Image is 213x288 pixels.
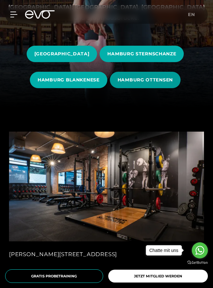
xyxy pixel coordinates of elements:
[11,274,97,279] span: Gratis Probetraining
[192,242,208,258] a: Go to whatsapp
[146,245,182,255] a: Chatte mit uns
[100,41,186,67] a: HAMBURG STERNSCHANZE
[146,246,182,255] div: Chatte mit uns
[5,269,103,283] a: Gratis Probetraining
[9,249,204,259] div: [PERSON_NAME][STREET_ADDRESS]
[38,77,100,83] span: HAMBURG BLANKENESE
[188,11,199,18] a: en
[118,77,173,83] span: HAMBURG OTTENSEN
[30,67,110,93] a: HAMBURG BLANKENESE
[9,132,204,241] img: Hamburg, Stadthausbrücke
[108,270,208,283] a: Jetzt Mitglied werden
[107,51,176,57] span: HAMBURG STERNSCHANZE
[114,274,202,279] span: Jetzt Mitglied werden
[34,51,90,57] span: [GEOGRAPHIC_DATA]
[27,41,100,67] a: [GEOGRAPHIC_DATA]
[110,67,183,93] a: HAMBURG OTTENSEN
[188,12,195,17] span: en
[187,261,208,264] a: Go to GetButton.io website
